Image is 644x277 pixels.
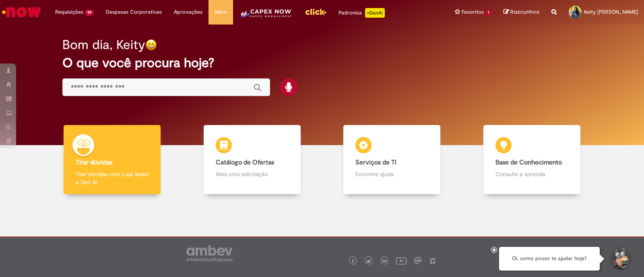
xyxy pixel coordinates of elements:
[76,170,149,186] p: Tirar dúvidas com Lupi Assist e Gen Ai
[216,170,289,178] p: Abra uma solicitação
[186,245,233,261] img: logo_footer_ambev_rotulo_gray.png
[495,158,562,166] b: Base de Conhecimento
[396,255,407,266] img: logo_footer_youtube.png
[1,4,42,20] img: ServiceNow
[504,8,539,16] a: Rascunhos
[355,158,396,166] b: Serviços de TI
[429,257,436,264] img: logo_footer_naosei.png
[106,8,162,16] span: Despesas Corporativas
[182,125,322,195] a: Catálogo de Ofertas Abra uma solicitação
[367,259,371,263] img: logo_footer_twitter.png
[382,259,386,264] img: logo_footer_linkedin.png
[85,9,94,16] span: 99
[322,125,462,195] a: Serviços de TI Encontre ajuda
[355,170,428,178] p: Encontre ajuda
[584,8,638,15] span: Keity [PERSON_NAME]
[239,8,293,24] img: CapexLogo5.png
[216,158,274,166] b: Catálogo de Ofertas
[462,125,602,195] a: Base de Conhecimento Consulte e aprenda
[365,8,385,18] p: +GenAi
[55,8,83,16] span: Requisições
[351,259,355,263] img: logo_footer_facebook.png
[42,125,182,195] a: Tirar dúvidas Tirar dúvidas com Lupi Assist e Gen Ai
[76,158,112,166] b: Tirar dúvidas
[215,8,227,16] span: More
[485,9,491,16] span: 1
[499,247,600,271] div: Oi, como posso te ajudar hoje?
[62,56,582,70] h2: O que você procura hoje?
[608,247,632,271] button: Iniciar Conversa de Suporte
[462,8,484,16] span: Favoritos
[495,170,568,178] p: Consulte e aprenda
[510,8,539,16] span: Rascunhos
[339,8,385,18] div: Padroniza
[414,257,421,264] img: logo_footer_workplace.png
[305,6,326,18] img: click_logo_yellow_360x200.png
[145,39,157,51] img: happy-face.png
[174,8,202,16] span: Aprovações
[62,38,145,52] h2: Bom dia, Keity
